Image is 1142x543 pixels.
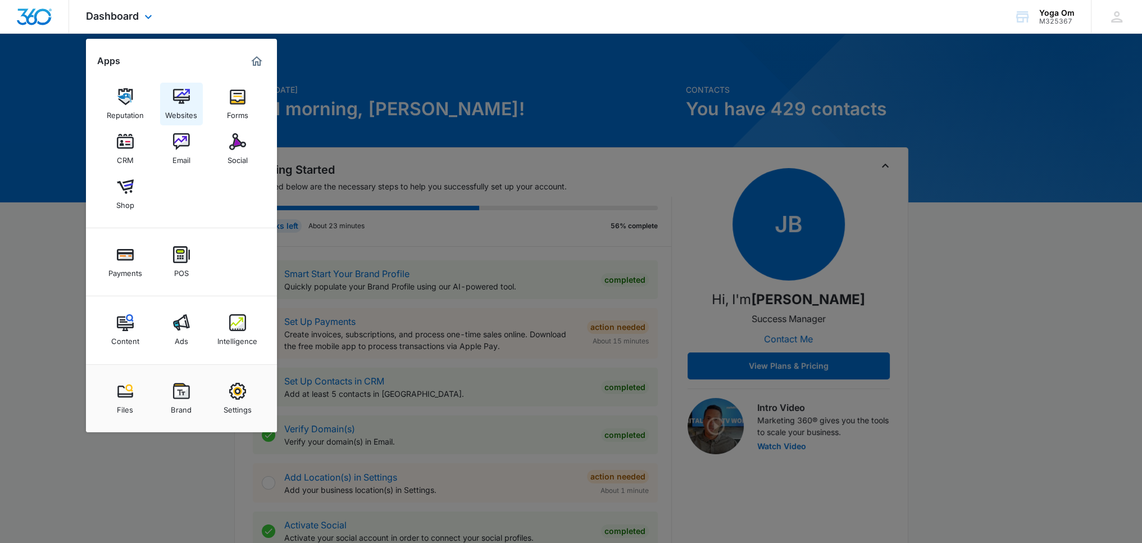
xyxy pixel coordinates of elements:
div: Payments [108,263,142,278]
div: Files [117,400,133,414]
span: Dashboard [86,10,139,22]
a: Settings [216,377,259,420]
a: Websites [160,83,203,125]
h2: Apps [97,56,120,66]
div: POS [174,263,189,278]
a: Payments [104,241,147,283]
a: Ads [160,309,203,351]
a: Social [216,128,259,170]
a: Reputation [104,83,147,125]
a: Forms [216,83,259,125]
div: Settings [224,400,252,414]
div: Email [172,150,190,165]
div: Forms [227,105,248,120]
a: Email [160,128,203,170]
div: Intelligence [217,331,257,346]
a: Brand [160,377,203,420]
div: Brand [171,400,192,414]
div: Websites [165,105,197,120]
div: account id [1039,17,1075,25]
a: POS [160,241,203,283]
a: Files [104,377,147,420]
div: Ads [175,331,188,346]
a: Content [104,309,147,351]
div: CRM [117,150,134,165]
a: Shop [104,173,147,215]
a: Intelligence [216,309,259,351]
a: Marketing 360® Dashboard [248,52,266,70]
a: CRM [104,128,147,170]
div: Reputation [107,105,144,120]
div: Shop [116,195,134,210]
div: account name [1039,8,1075,17]
div: Content [111,331,139,346]
div: Social [228,150,248,165]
